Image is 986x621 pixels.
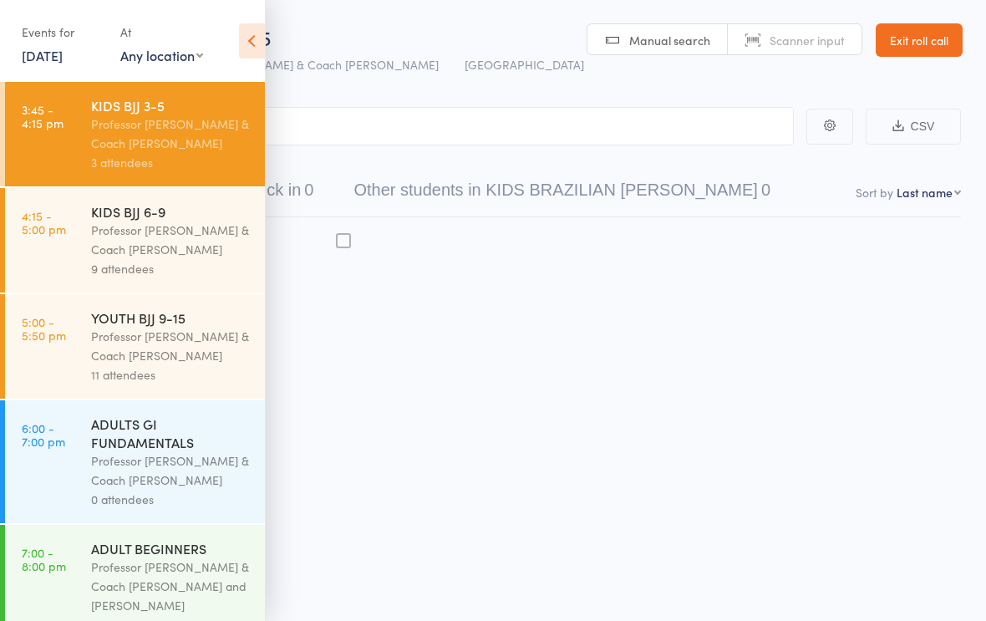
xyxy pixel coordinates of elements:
[25,107,794,145] input: Search by name
[91,415,251,451] div: ADULTS GI FUNDAMENTALS
[22,18,104,46] div: Events for
[22,315,66,342] time: 5:00 - 5:50 pm
[897,184,953,201] div: Last name
[91,153,251,172] div: 3 attendees
[22,46,63,64] a: [DATE]
[5,82,265,186] a: 3:45 -4:15 pmKIDS BJJ 3-5Professor [PERSON_NAME] & Coach [PERSON_NAME]3 attendees
[876,23,963,57] a: Exit roll call
[5,188,265,293] a: 4:15 -5:00 pmKIDS BJJ 6-9Professor [PERSON_NAME] & Coach [PERSON_NAME]9 attendees
[22,421,65,448] time: 6:00 - 7:00 pm
[91,202,251,221] div: KIDS BJJ 6-9
[5,294,265,399] a: 5:00 -5:50 pmYOUTH BJJ 9-15Professor [PERSON_NAME] & Coach [PERSON_NAME]11 attendees
[91,451,251,490] div: Professor [PERSON_NAME] & Coach [PERSON_NAME]
[22,103,64,130] time: 3:45 - 4:15 pm
[120,18,203,46] div: At
[22,209,66,236] time: 4:15 - 5:00 pm
[91,259,251,278] div: 9 attendees
[856,184,893,201] label: Sort by
[91,115,251,153] div: Professor [PERSON_NAME] & Coach [PERSON_NAME]
[91,365,251,384] div: 11 attendees
[353,172,770,216] button: Other students in KIDS BRAZILIAN [PERSON_NAME]0
[91,308,251,327] div: YOUTH BJJ 9-15
[120,46,203,64] div: Any location
[91,557,251,615] div: Professor [PERSON_NAME] & Coach [PERSON_NAME] and [PERSON_NAME]
[770,32,845,48] span: Scanner input
[465,56,584,73] span: [GEOGRAPHIC_DATA]
[146,56,439,73] span: Professor [PERSON_NAME] & Coach [PERSON_NAME]
[91,539,251,557] div: ADULT BEGINNERS
[629,32,710,48] span: Manual search
[304,181,313,199] div: 0
[91,327,251,365] div: Professor [PERSON_NAME] & Coach [PERSON_NAME]
[91,221,251,259] div: Professor [PERSON_NAME] & Coach [PERSON_NAME]
[761,181,770,199] div: 0
[5,400,265,523] a: 6:00 -7:00 pmADULTS GI FUNDAMENTALSProfessor [PERSON_NAME] & Coach [PERSON_NAME]0 attendees
[866,109,961,145] button: CSV
[91,96,251,115] div: KIDS BJJ 3-5
[22,546,66,573] time: 7:00 - 8:00 pm
[91,490,251,509] div: 0 attendees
